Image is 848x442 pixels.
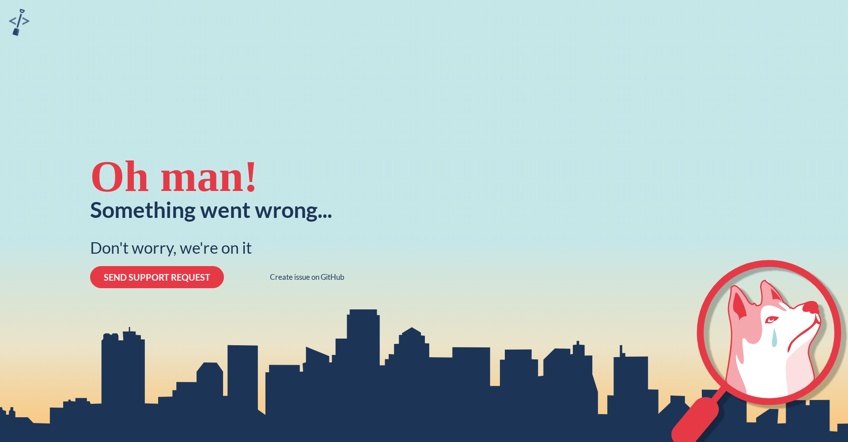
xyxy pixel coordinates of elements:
div: Oh man! [90,154,258,198]
img: sandbox logo [9,9,30,36]
div: Don't worry, we're on it [90,238,252,257]
button: SEND SUPPORT REQUEST [90,266,224,288]
svg: crying-husky-2 [671,260,848,442]
a: sandbox logo [9,9,30,38]
div: Something went wrong... [90,198,332,221]
a: Create issue on GitHub [270,273,344,282]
